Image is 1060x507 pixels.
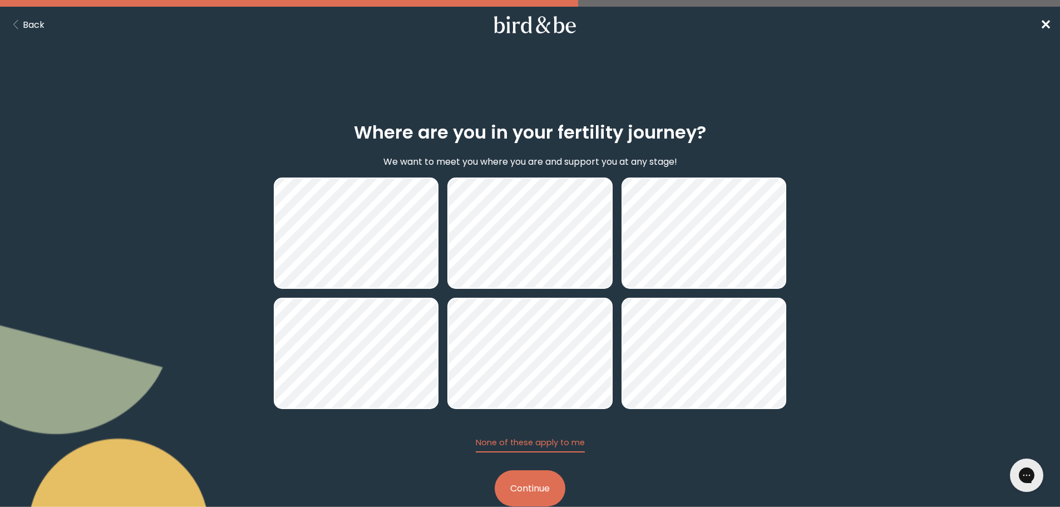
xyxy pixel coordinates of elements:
[383,155,677,169] p: We want to meet you where you are and support you at any stage!
[1040,16,1051,34] span: ✕
[354,119,706,146] h2: Where are you in your fertility journey?
[495,470,565,506] button: Continue
[1040,15,1051,35] a: ✕
[476,437,585,452] button: None of these apply to me
[1004,455,1049,496] iframe: Gorgias live chat messenger
[9,18,45,32] button: Back Button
